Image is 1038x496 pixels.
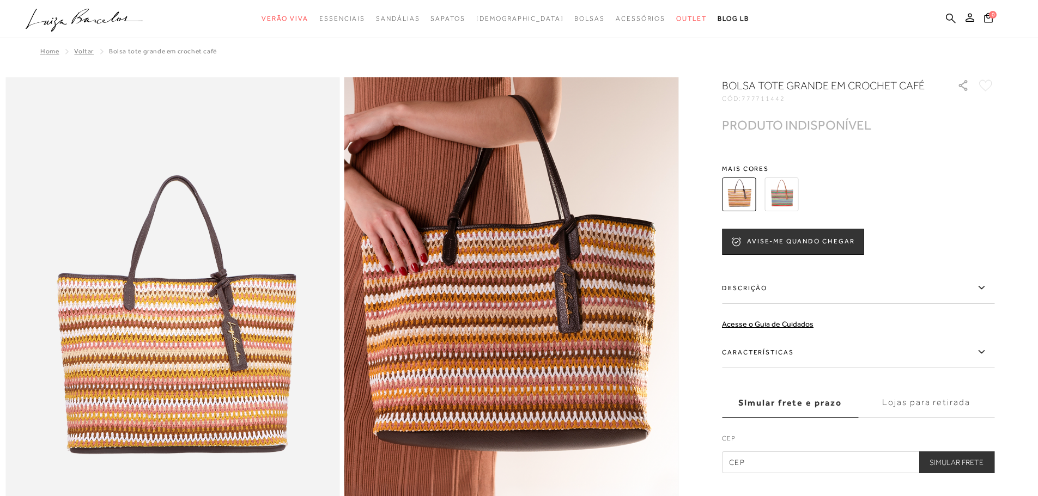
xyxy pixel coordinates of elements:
a: Home [40,47,59,55]
a: noSubCategoriesText [476,9,564,29]
label: Simular frete e prazo [722,388,858,418]
span: BLOG LB [718,15,749,22]
button: Simular Frete [919,451,994,473]
label: Lojas para retirada [858,388,994,418]
a: noSubCategoriesText [616,9,665,29]
a: noSubCategoriesText [574,9,605,29]
input: CEP [722,451,994,473]
span: Acessórios [616,15,665,22]
label: Descrição [722,272,994,304]
span: [DEMOGRAPHIC_DATA] [476,15,564,22]
a: Acesse o Guia de Cuidados [722,320,814,328]
button: AVISE-ME QUANDO CHEGAR [722,229,864,255]
span: Sandálias [376,15,420,22]
label: Características [722,336,994,368]
div: PRODUTO INDISPONÍVEL [722,119,871,131]
div: CÓD: [722,95,940,102]
span: BOLSA TOTE GRANDE EM CROCHET CAFÉ [109,47,217,55]
a: noSubCategoriesText [262,9,308,29]
a: noSubCategoriesText [376,9,420,29]
span: Mais cores [722,166,994,172]
button: 0 [981,12,996,27]
a: noSubCategoriesText [676,9,707,29]
a: Voltar [74,47,94,55]
span: 777711442 [742,95,785,102]
h1: BOLSA TOTE GRANDE EM CROCHET CAFÉ [722,78,926,93]
span: Bolsas [574,15,605,22]
a: noSubCategoriesText [430,9,465,29]
label: CEP [722,433,994,449]
span: Sapatos [430,15,465,22]
span: Essenciais [319,15,365,22]
img: BOLSA TOTE GRANDE EM CROCHET MULTICOLORIDA [764,177,798,211]
a: BLOG LB [718,9,749,29]
span: Outlet [676,15,707,22]
a: noSubCategoriesText [319,9,365,29]
img: BOLSA TOTE GRANDE EM CROCHET CAFÉ [722,177,756,211]
span: 0 [989,11,997,19]
span: Verão Viva [262,15,308,22]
